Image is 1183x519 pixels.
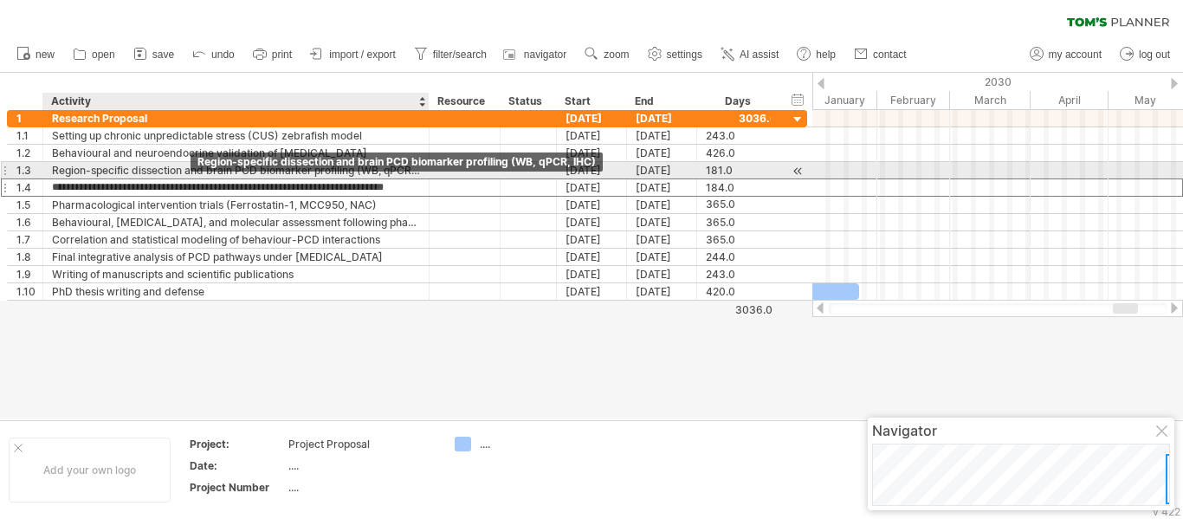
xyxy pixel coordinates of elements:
[627,283,697,300] div: [DATE]
[604,49,629,61] span: zoom
[480,437,574,451] div: ....
[437,93,490,110] div: Resource
[877,91,950,109] div: February 2030
[706,231,771,248] div: 365.0
[501,43,572,66] a: navigator
[52,266,420,282] div: Writing of manuscripts and scientific publications
[643,43,708,66] a: settings
[16,197,42,213] div: 1.5
[16,145,42,161] div: 1.2
[9,438,171,503] div: Add your own logo
[52,162,420,178] div: Region-specific dissection and brain PCD biomarker profiling (WB, qPCR, IHC)
[557,145,627,161] div: [DATE]
[872,422,1170,439] div: Navigator
[92,49,115,61] span: open
[433,49,487,61] span: filter/search
[129,43,179,66] a: save
[16,214,42,230] div: 1.6
[410,43,492,66] a: filter/search
[16,110,42,127] div: 1
[52,214,420,230] div: Behavioural, [MEDICAL_DATA], and molecular assessment following pharmacological interventions
[706,127,771,144] div: 243.0
[52,231,420,248] div: Correlation and statistical modeling of behaviour-PCD interactions
[816,49,836,61] span: help
[190,437,285,451] div: Project:
[557,127,627,144] div: [DATE]
[288,480,434,495] div: ....
[152,49,174,61] span: save
[706,179,771,196] div: 184.0
[272,49,292,61] span: print
[706,249,771,265] div: 244.0
[1153,505,1180,518] div: v 422
[627,214,697,230] div: [DATE]
[627,127,697,144] div: [DATE]
[16,266,42,282] div: 1.9
[68,43,120,66] a: open
[792,43,841,66] a: help
[1115,43,1175,66] a: log out
[36,49,55,61] span: new
[52,283,420,300] div: PhD thesis writing and defense
[191,152,603,172] div: Region-specific dissection and brain PCD biomarker profiling (WB, qPCR, IHC)
[580,43,634,66] a: zoom
[508,93,546,110] div: Status
[1025,43,1107,66] a: my account
[16,283,42,300] div: 1.10
[627,110,697,127] div: [DATE]
[565,93,617,110] div: Start
[52,197,420,213] div: Pharmacological intervention trials (Ferrostatin-1, MCC950, NAC)
[288,437,434,451] div: Project Proposal
[706,283,771,300] div: 420.0
[16,179,42,196] div: 1.4
[288,458,434,473] div: ....
[306,43,401,66] a: import / export
[790,162,806,180] div: scroll to activity
[627,249,697,265] div: [DATE]
[16,249,42,265] div: 1.8
[557,266,627,282] div: [DATE]
[706,266,771,282] div: 243.0
[667,49,702,61] span: settings
[698,303,773,316] div: 3036.0
[716,43,784,66] a: AI assist
[1031,91,1109,109] div: April 2030
[1139,49,1170,61] span: log out
[249,43,297,66] a: print
[706,162,771,178] div: 181.0
[16,162,42,178] div: 1.3
[557,179,627,196] div: [DATE]
[706,197,771,213] div: 365.0
[627,145,697,161] div: [DATE]
[696,93,779,110] div: Days
[557,231,627,248] div: [DATE]
[797,91,877,109] div: January 2030
[524,49,566,61] span: navigator
[627,266,697,282] div: [DATE]
[706,214,771,230] div: 365.0
[706,145,771,161] div: 426.0
[211,49,235,61] span: undo
[740,49,779,61] span: AI assist
[190,480,285,495] div: Project Number
[51,93,419,110] div: Activity
[12,43,60,66] a: new
[52,145,420,161] div: Behavioural and neuroendocrine validation of [MEDICAL_DATA]
[188,43,240,66] a: undo
[557,214,627,230] div: [DATE]
[873,49,907,61] span: contact
[1049,49,1102,61] span: my account
[557,110,627,127] div: [DATE]
[635,93,687,110] div: End
[557,197,627,213] div: [DATE]
[16,231,42,248] div: 1.7
[627,179,697,196] div: [DATE]
[52,110,420,127] div: Research Proposal
[52,249,420,265] div: Final integrative analysis of PCD pathways under [MEDICAL_DATA]
[627,231,697,248] div: [DATE]
[627,162,697,178] div: [DATE]
[557,283,627,300] div: [DATE]
[850,43,912,66] a: contact
[950,91,1031,109] div: March 2030
[190,458,285,473] div: Date:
